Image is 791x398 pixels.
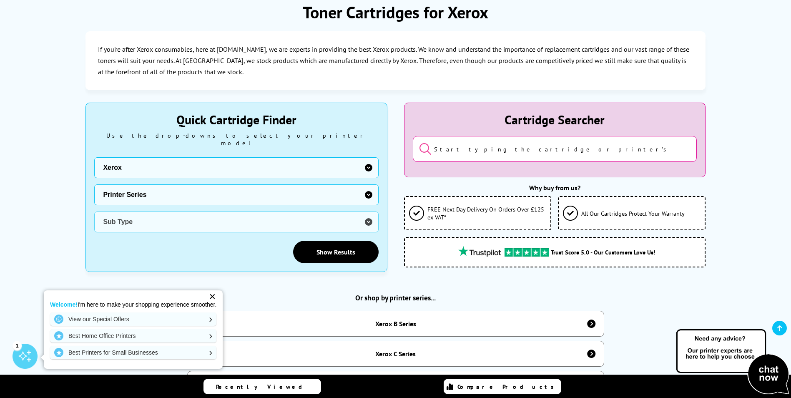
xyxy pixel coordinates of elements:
p: I'm here to make your shopping experience smoother. [50,301,216,308]
span: Recently Viewed [216,383,311,390]
div: 1 [13,341,22,350]
div: ✕ [206,291,218,302]
a: Best Printers for Small Businesses [50,346,216,359]
a: View our Special Offers [50,312,216,326]
span: All Our Cartridges Protect Your Warranty [581,209,685,217]
span: Compare Products [457,383,558,390]
a: Show Results [293,241,379,263]
div: Xerox C Series [375,350,416,358]
div: Quick Cartridge Finder [94,111,378,128]
div: Cartridge Searcher [413,111,697,128]
h1: Toner Cartridges for Xerox [303,1,488,23]
input: Start typing the cartridge or printer's name... [413,136,697,162]
a: Recently Viewed [203,379,321,394]
div: Use the drop-downs to select your printer model [94,132,378,147]
img: trustpilot rating [505,248,549,257]
span: Trust Score 5.0 - Our Customers Love Us! [551,248,655,256]
span: FREE Next Day Delivery On Orders Over £125 ex VAT* [427,205,547,221]
img: Open Live Chat window [674,328,791,396]
img: trustpilot rating [455,246,505,257]
p: If you're after Xerox consumables, here at [DOMAIN_NAME], we are experts in providing the best Xe... [98,44,693,78]
h2: Or shop by printer series... [85,293,705,302]
div: Xerox B Series [375,320,416,328]
a: Compare Products [444,379,561,394]
div: Why buy from us? [404,184,706,192]
a: Best Home Office Printers [50,329,216,343]
strong: Welcome! [50,301,78,308]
